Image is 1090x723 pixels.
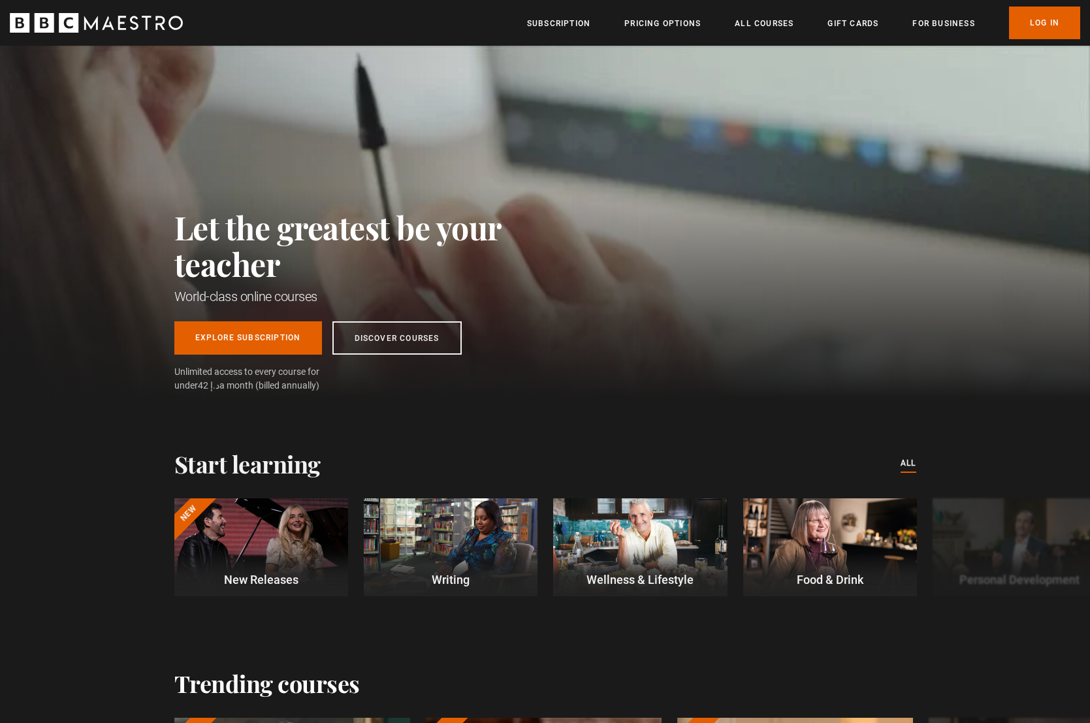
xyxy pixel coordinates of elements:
[827,17,878,30] a: Gift Cards
[527,7,1080,39] nav: Primary
[174,209,560,282] h2: Let the greatest be your teacher
[1009,7,1080,39] a: Log In
[174,498,348,596] a: New New Releases
[364,571,537,588] p: Writing
[174,321,322,355] a: Explore Subscription
[332,321,462,355] a: Discover Courses
[743,498,917,596] a: Food & Drink
[624,17,701,30] a: Pricing Options
[735,17,793,30] a: All Courses
[553,571,727,588] p: Wellness & Lifestyle
[553,498,727,596] a: Wellness & Lifestyle
[174,450,321,477] h2: Start learning
[743,571,917,588] p: Food & Drink
[901,457,916,471] a: All
[364,498,537,596] a: Writing
[174,287,560,306] h1: World-class online courses
[198,380,219,391] span: 42 د.إ
[912,17,974,30] a: For business
[174,571,347,588] p: New Releases
[527,17,590,30] a: Subscription
[10,13,183,33] svg: BBC Maestro
[174,365,351,393] span: Unlimited access to every course for under a month (billed annually)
